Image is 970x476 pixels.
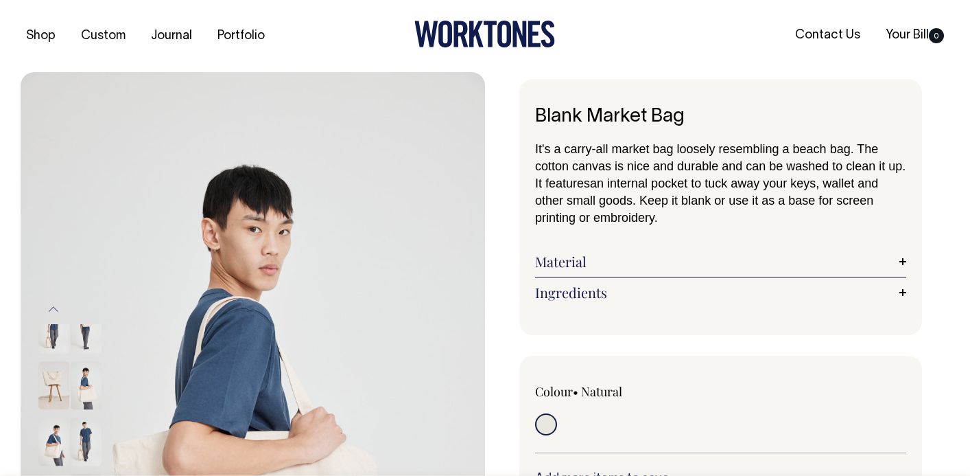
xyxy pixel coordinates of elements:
a: Portfolio [212,25,270,47]
span: t features [539,177,590,190]
span: It's a carry-all market bag loosely resembling a beach bag. The cotton canvas is nice and durable... [535,142,906,190]
a: Custom [75,25,131,47]
a: Contact Us [790,24,866,47]
a: Shop [21,25,61,47]
span: an internal pocket to tuck away your keys, wallet and other small goods. Keep it blank or use it ... [535,177,878,225]
a: Journal [145,25,198,47]
span: 0 [929,28,944,43]
a: Material [535,253,906,270]
img: natural [38,306,69,354]
span: • [573,383,578,400]
button: Previous [43,294,64,325]
img: natural [71,418,102,466]
a: Your Bill0 [880,24,949,47]
img: natural [38,362,69,410]
h1: Blank Market Bag [535,106,906,128]
div: Colour [535,383,683,400]
img: natural [71,306,102,354]
img: natural [38,418,69,466]
img: natural [71,362,102,410]
label: Natural [581,383,622,400]
a: Ingredients [535,284,906,301]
